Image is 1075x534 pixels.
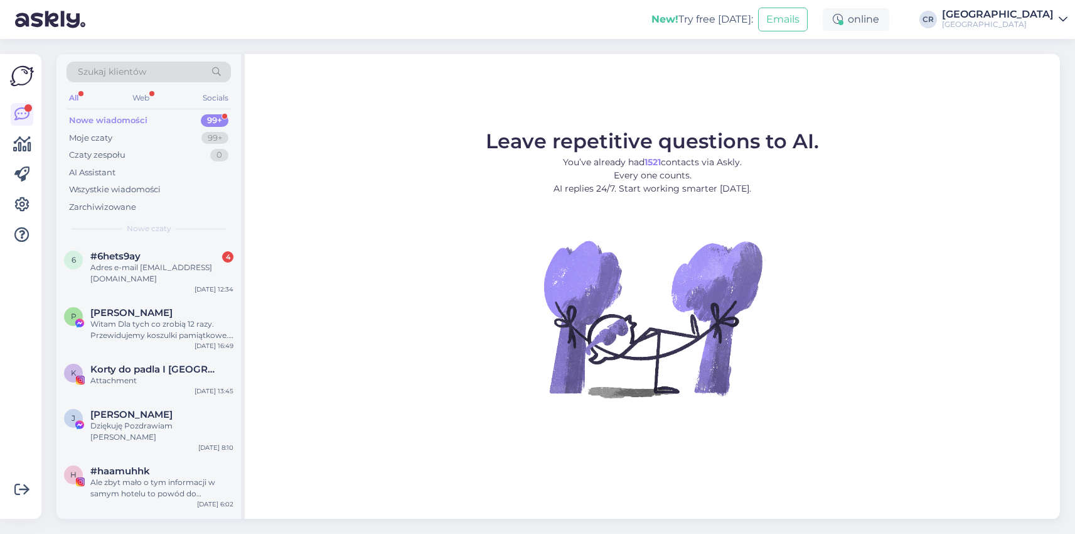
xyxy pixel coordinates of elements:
b: 1521 [644,156,661,168]
div: Wszystkie wiadomości [69,183,161,196]
span: Leave repetitive questions to AI. [486,129,819,153]
span: Korty do padla I Szczecin [90,364,221,375]
span: Jacek Dubicki [90,409,173,420]
div: [DATE] 13:45 [195,386,233,396]
div: [DATE] 8:10 [198,443,233,452]
button: Emails [758,8,808,31]
div: 4 [222,251,233,263]
div: 99+ [201,132,228,144]
div: Web [130,90,152,106]
span: #haamuhhk [90,466,150,477]
span: Paweł Tcho [90,307,173,319]
span: 6 [72,255,76,264]
div: [GEOGRAPHIC_DATA] [942,9,1054,19]
span: J [72,413,75,423]
div: Moje czaty [69,132,112,144]
a: [GEOGRAPHIC_DATA][GEOGRAPHIC_DATA] [942,9,1067,30]
div: Attachment [90,375,233,386]
p: You’ve already had contacts via Askly. Every one counts. AI replies 24/7. Start working smarter [... [486,156,819,195]
span: Nowe czaty [127,223,171,234]
span: #6hets9ay [90,251,141,262]
img: Askly Logo [10,64,34,88]
div: Nowe wiadomości [69,114,147,127]
div: Socials [200,90,231,106]
div: All [67,90,81,106]
div: Dziękuję Pozdrawiam [PERSON_NAME] [90,420,233,443]
div: [DATE] 12:34 [195,285,233,294]
span: K [71,368,77,378]
div: Adres e-mail [EMAIL_ADDRESS][DOMAIN_NAME] [90,262,233,285]
div: Zarchiwizowane [69,201,136,214]
div: Try free [DATE]: [651,12,753,27]
div: [GEOGRAPHIC_DATA] [942,19,1054,30]
div: CR [919,11,937,28]
div: 0 [210,149,228,161]
div: 99+ [201,114,228,127]
div: Ale zbyt mało o tym informacji w samym hotelu to powód do chwalenia się 😄 [90,477,233,499]
span: P [71,312,77,321]
div: online [823,8,889,31]
div: AI Assistant [69,166,115,179]
div: [DATE] 16:49 [195,341,233,351]
span: Szukaj klientów [78,65,146,79]
b: New! [651,13,678,25]
img: No Chat active [540,205,766,432]
div: [DATE] 6:02 [197,499,233,509]
div: Witam Dla tych co zrobią 12 razy. Przewidujemy koszulki pamiątkowe. Ale potrzeba 1700zl na nie wi... [90,319,233,341]
span: h [70,470,77,479]
div: Czaty zespołu [69,149,126,161]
